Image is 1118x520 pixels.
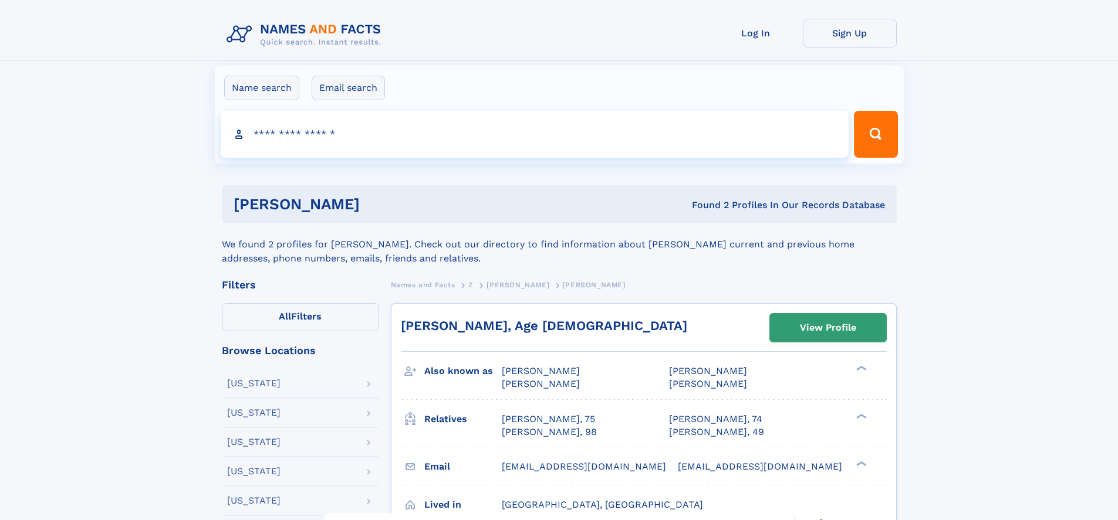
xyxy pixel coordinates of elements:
[424,495,502,515] h3: Lived in
[678,461,842,472] span: [EMAIL_ADDRESS][DOMAIN_NAME]
[227,437,281,447] div: [US_STATE]
[770,314,886,342] a: View Profile
[487,281,549,289] span: [PERSON_NAME]
[669,365,747,376] span: [PERSON_NAME]
[526,199,885,212] div: Found 2 Profiles In Our Records Database
[502,461,666,472] span: [EMAIL_ADDRESS][DOMAIN_NAME]
[222,345,379,356] div: Browse Locations
[487,277,549,292] a: [PERSON_NAME]
[803,19,897,47] a: Sign Up
[669,413,762,426] a: [PERSON_NAME], 74
[424,361,502,381] h3: Also known as
[563,281,626,289] span: [PERSON_NAME]
[227,496,281,505] div: [US_STATE]
[224,76,299,100] label: Name search
[502,413,595,426] a: [PERSON_NAME], 75
[853,460,867,467] div: ❯
[468,281,474,289] span: Z
[424,457,502,477] h3: Email
[853,412,867,420] div: ❯
[853,365,867,372] div: ❯
[468,277,474,292] a: Z
[502,378,580,389] span: [PERSON_NAME]
[227,379,281,388] div: [US_STATE]
[800,314,856,341] div: View Profile
[222,280,379,290] div: Filters
[709,19,803,47] a: Log In
[279,311,291,322] span: All
[222,19,391,50] img: Logo Names and Facts
[669,378,747,389] span: [PERSON_NAME]
[227,408,281,417] div: [US_STATE]
[222,303,379,331] label: Filters
[401,318,687,333] a: [PERSON_NAME], Age [DEMOGRAPHIC_DATA]
[234,197,526,212] h1: [PERSON_NAME]
[502,365,580,376] span: [PERSON_NAME]
[391,277,455,292] a: Names and Facts
[424,409,502,429] h3: Relatives
[502,426,597,439] a: [PERSON_NAME], 98
[227,467,281,476] div: [US_STATE]
[669,426,764,439] a: [PERSON_NAME], 49
[854,111,897,158] button: Search Button
[502,499,703,510] span: [GEOGRAPHIC_DATA], [GEOGRAPHIC_DATA]
[312,76,385,100] label: Email search
[222,223,897,266] div: We found 2 profiles for [PERSON_NAME]. Check out our directory to find information about [PERSON_...
[221,111,849,158] input: search input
